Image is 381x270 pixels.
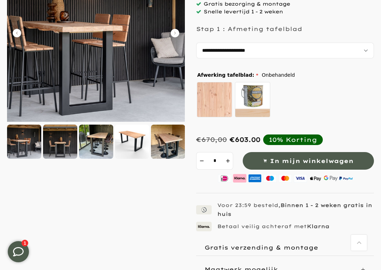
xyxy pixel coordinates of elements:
p: Betaal veilig achteraf met [217,223,329,230]
strong: Binnen 1 - 2 weken gratis in huis [217,202,372,217]
button: decrement [196,152,207,170]
span: Snelle levertijd 1 - 2 weken [204,8,283,15]
p: Voor 23:59 besteld, [217,202,372,217]
span: Gratis bezorging & montage [204,1,290,7]
img: Douglas bartafel met stalen U-poten zwart gepoedercoat [79,125,113,159]
button: Carousel Back Arrow [13,29,21,37]
div: €670,00 [196,136,227,144]
button: increment [223,152,233,170]
img: Douglas bartafel met stalen U-poten zwart [151,125,185,159]
img: Douglas bartafel met stalen U-poten zwart [7,125,41,159]
p: Gratis verzending & montage [205,244,318,251]
span: Onbehandeld [262,71,295,80]
input: Quantity [207,152,223,170]
span: Afwerking tafelblad: [197,73,258,77]
span: €603.00 [230,136,260,144]
a: Terug naar boven [351,235,367,251]
button: In mijn winkelwagen [243,152,374,170]
img: Rechthoekige douglas houten bartafel - stalen U-poten zwart [115,125,149,159]
div: 10% Korting [269,136,317,144]
strong: Klarna [307,223,329,230]
button: Carousel Next Arrow [171,29,179,37]
iframe: toggle-frame [1,234,36,269]
span: In mijn winkelwagen [270,156,353,166]
img: Douglas bartafel met stalen U-poten zwart [43,125,77,159]
p: Stap 1 : Afmeting tafelblad [196,25,302,32]
select: autocomplete="off" [196,43,374,58]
